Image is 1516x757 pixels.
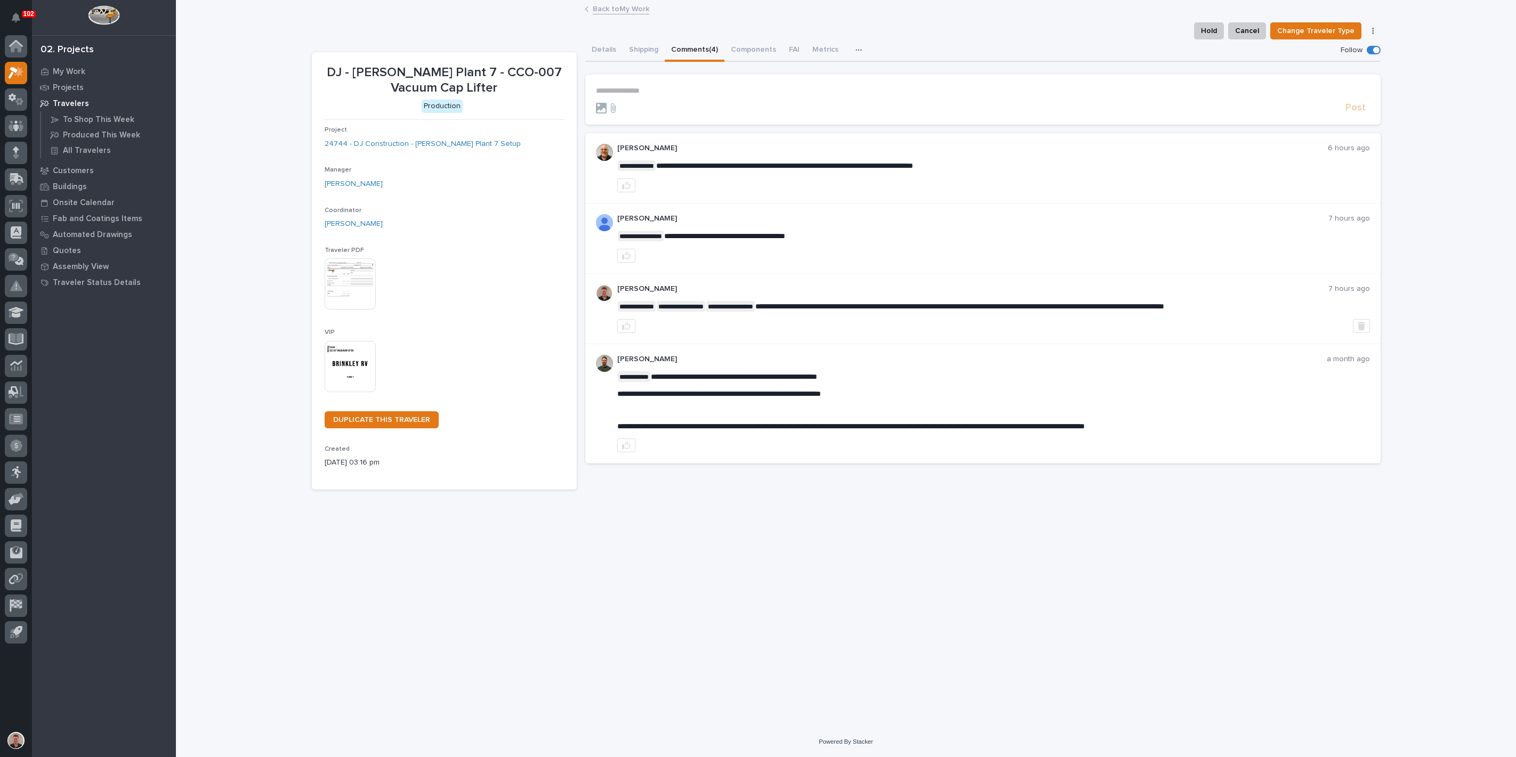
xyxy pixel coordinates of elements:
span: Hold [1201,25,1217,37]
p: a month ago [1327,355,1370,364]
button: Change Traveler Type [1270,22,1361,39]
span: Coordinator [325,207,361,214]
a: Quotes [32,242,176,258]
p: Traveler Status Details [53,278,141,288]
a: Automated Drawings [32,226,176,242]
p: Travelers [53,99,89,109]
p: [PERSON_NAME] [617,214,1328,223]
span: DUPLICATE THIS TRAVELER [333,416,430,424]
a: To Shop This Week [41,112,176,127]
a: [PERSON_NAME] [325,218,383,230]
img: AFdZucrzKcpQKH9jC-cfEsAZSAlTzo7yxz5Vk-WBr5XOv8fk2o2SBDui5wJFEtGkd79H79_oczbMRVxsFnQCrP5Je6bcu5vP_... [596,214,613,231]
div: Production [422,100,463,113]
a: Travelers [32,95,176,111]
span: Created [325,446,350,452]
a: Fab and Coatings Items [32,210,176,226]
button: like this post [617,178,635,192]
a: Back toMy Work [593,2,649,14]
p: Customers [53,166,94,176]
p: Produced This Week [63,131,140,140]
img: ACg8ocJ82m_yTv-Z4hb_fCauuLRC_sS2187g2m0EbYV5PNiMLtn0JYTq=s96-c [596,284,613,302]
img: AATXAJw4slNr5ea0WduZQVIpKGhdapBAGQ9xVsOeEvl5=s96-c [596,355,613,372]
button: FAI [783,39,806,62]
a: Buildings [32,178,176,194]
p: 6 hours ago [1328,144,1370,153]
a: Projects [32,79,176,95]
img: AOh14GiG_3fUDiaMYINtydASgolQqmP4ZXnZQdaBuMUHxA=s96-c [596,144,613,161]
button: like this post [617,438,635,452]
button: Details [585,39,623,62]
div: Notifications102 [13,13,27,30]
a: [PERSON_NAME] [325,178,383,190]
button: Delete post [1353,319,1370,333]
a: All Travelers [41,143,176,158]
p: Assembly View [53,262,109,272]
a: 24744 - DJ Construction - [PERSON_NAME] Plant 7 Setup [325,139,521,150]
span: Project [325,127,347,133]
button: Comments (4) [665,39,724,62]
span: Post [1345,102,1366,114]
p: [PERSON_NAME] [617,355,1327,364]
p: [PERSON_NAME] [617,284,1328,294]
p: Quotes [53,246,81,256]
p: [DATE] 03:16 pm [325,457,564,468]
img: Workspace Logo [88,5,119,25]
p: 7 hours ago [1328,214,1370,223]
button: Hold [1194,22,1224,39]
div: 02. Projects [41,44,94,56]
span: Cancel [1235,25,1259,37]
p: [PERSON_NAME] [617,144,1328,153]
span: Manager [325,167,351,173]
p: My Work [53,67,85,77]
a: Produced This Week [41,127,176,142]
a: Traveler Status Details [32,274,176,290]
p: Fab and Coatings Items [53,214,142,224]
a: My Work [32,63,176,79]
a: Powered By Stacker [819,738,873,745]
p: Automated Drawings [53,230,132,240]
a: Assembly View [32,258,176,274]
p: Projects [53,83,84,93]
button: like this post [617,319,635,333]
p: 102 [23,10,34,18]
button: Notifications [5,6,27,29]
button: Components [724,39,783,62]
p: To Shop This Week [63,115,134,125]
button: Shipping [623,39,665,62]
button: Cancel [1228,22,1266,39]
span: Change Traveler Type [1277,25,1354,37]
button: Post [1341,102,1370,114]
a: DUPLICATE THIS TRAVELER [325,411,439,428]
p: 7 hours ago [1328,284,1370,294]
button: users-avatar [5,729,27,752]
button: Metrics [806,39,845,62]
a: Onsite Calendar [32,194,176,210]
button: like this post [617,249,635,263]
p: Buildings [53,182,87,192]
p: DJ - [PERSON_NAME] Plant 7 - CCO-007 Vacuum Cap Lifter [325,65,564,96]
p: All Travelers [63,146,111,156]
span: Traveler PDF [325,247,364,254]
a: Customers [32,162,176,178]
p: Onsite Calendar [53,198,115,208]
span: VIP [325,329,335,336]
p: Follow [1341,46,1362,55]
